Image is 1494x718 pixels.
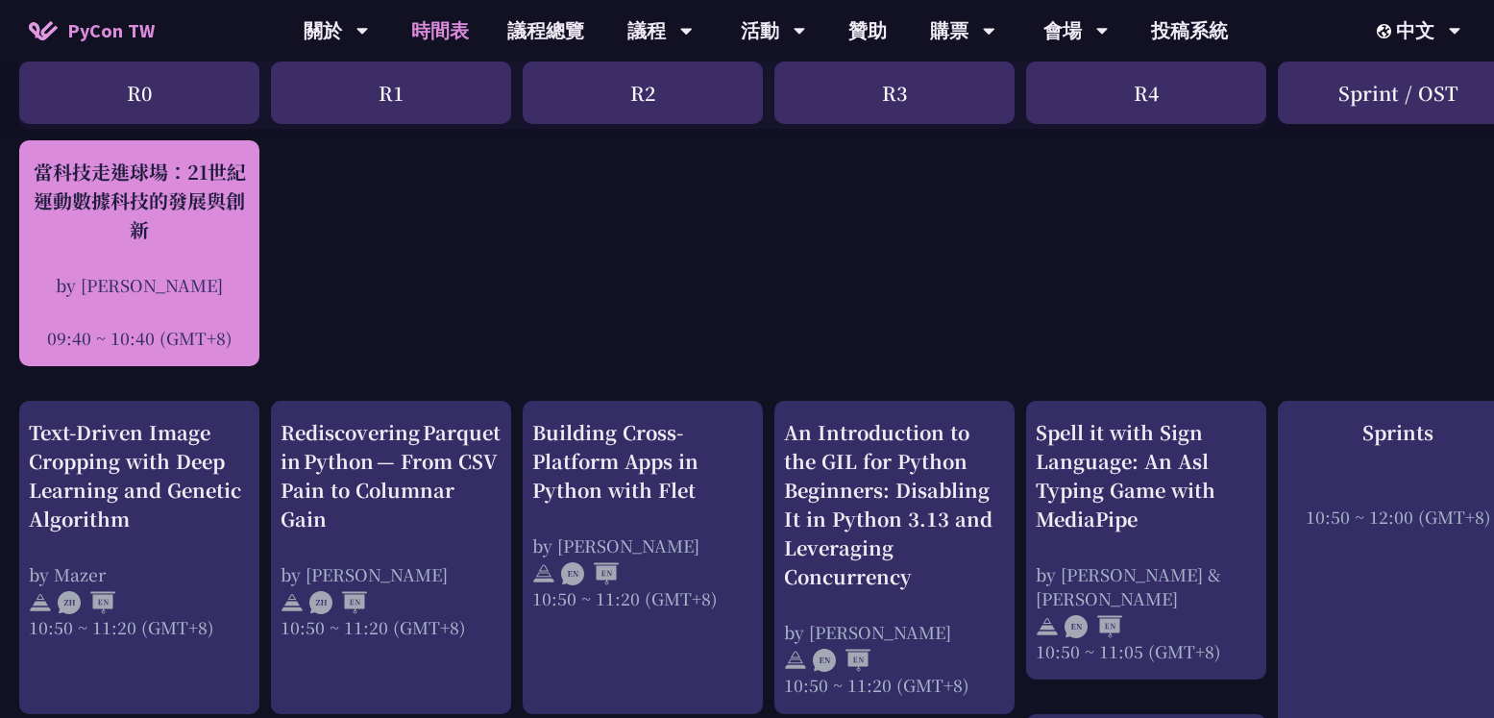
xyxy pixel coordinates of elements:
[29,158,250,244] div: 當科技走進球場：21世紀運動數據科技的發展與創新
[281,591,304,614] img: svg+xml;base64,PHN2ZyB4bWxucz0iaHR0cDovL3d3dy53My5vcmcvMjAwMC9zdmciIHdpZHRoPSIyNCIgaGVpZ2h0PSIyNC...
[1036,615,1059,638] img: svg+xml;base64,PHN2ZyB4bWxucz0iaHR0cDovL3d3dy53My5vcmcvMjAwMC9zdmciIHdpZHRoPSIyNCIgaGVpZ2h0PSIyNC...
[29,21,58,40] img: Home icon of PyCon TW 2025
[532,418,753,505] div: Building Cross-Platform Apps in Python with Flet
[774,62,1015,124] div: R3
[1036,418,1257,663] a: Spell it with Sign Language: An Asl Typing Game with MediaPipe by [PERSON_NAME] & [PERSON_NAME] 1...
[1377,24,1396,38] img: Locale Icon
[29,418,250,698] a: Text-Driven Image Cropping with Deep Learning and Genetic Algorithm by Mazer 10:50 ~ 11:20 (GMT+8)
[532,418,753,698] a: Building Cross-Platform Apps in Python with Flet by [PERSON_NAME] 10:50 ~ 11:20 (GMT+8)
[10,7,174,55] a: PyCon TW
[784,418,1005,698] a: An Introduction to the GIL for Python Beginners: Disabling It in Python 3.13 and Leveraging Concu...
[532,562,555,585] img: svg+xml;base64,PHN2ZyB4bWxucz0iaHR0cDovL3d3dy53My5vcmcvMjAwMC9zdmciIHdpZHRoPSIyNCIgaGVpZ2h0PSIyNC...
[271,62,511,124] div: R1
[29,591,52,614] img: svg+xml;base64,PHN2ZyB4bWxucz0iaHR0cDovL3d3dy53My5vcmcvMjAwMC9zdmciIHdpZHRoPSIyNCIgaGVpZ2h0PSIyNC...
[532,586,753,610] div: 10:50 ~ 11:20 (GMT+8)
[561,562,619,585] img: ENEN.5a408d1.svg
[29,326,250,350] div: 09:40 ~ 10:40 (GMT+8)
[784,649,807,672] img: svg+xml;base64,PHN2ZyB4bWxucz0iaHR0cDovL3d3dy53My5vcmcvMjAwMC9zdmciIHdpZHRoPSIyNCIgaGVpZ2h0PSIyNC...
[1036,562,1257,610] div: by [PERSON_NAME] & [PERSON_NAME]
[29,562,250,586] div: by Mazer
[813,649,870,672] img: ENEN.5a408d1.svg
[784,418,1005,591] div: An Introduction to the GIL for Python Beginners: Disabling It in Python 3.13 and Leveraging Concu...
[1065,615,1122,638] img: ENEN.5a408d1.svg
[281,418,502,698] a: Rediscovering Parquet in Python — From CSV Pain to Columnar Gain by [PERSON_NAME] 10:50 ~ 11:20 (...
[523,62,763,124] div: R2
[784,673,1005,697] div: 10:50 ~ 11:20 (GMT+8)
[309,591,367,614] img: ZHEN.371966e.svg
[29,273,250,297] div: by [PERSON_NAME]
[1036,418,1257,533] div: Spell it with Sign Language: An Asl Typing Game with MediaPipe
[532,533,753,557] div: by [PERSON_NAME]
[281,418,502,533] div: Rediscovering Parquet in Python — From CSV Pain to Columnar Gain
[67,16,155,45] span: PyCon TW
[19,62,259,124] div: R0
[784,620,1005,644] div: by [PERSON_NAME]
[281,615,502,639] div: 10:50 ~ 11:20 (GMT+8)
[29,615,250,639] div: 10:50 ~ 11:20 (GMT+8)
[1026,62,1266,124] div: R4
[58,591,115,614] img: ZHEN.371966e.svg
[281,562,502,586] div: by [PERSON_NAME]
[1036,639,1257,663] div: 10:50 ~ 11:05 (GMT+8)
[29,158,250,350] a: 當科技走進球場：21世紀運動數據科技的發展與創新 by [PERSON_NAME] 09:40 ~ 10:40 (GMT+8)
[29,418,250,533] div: Text-Driven Image Cropping with Deep Learning and Genetic Algorithm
